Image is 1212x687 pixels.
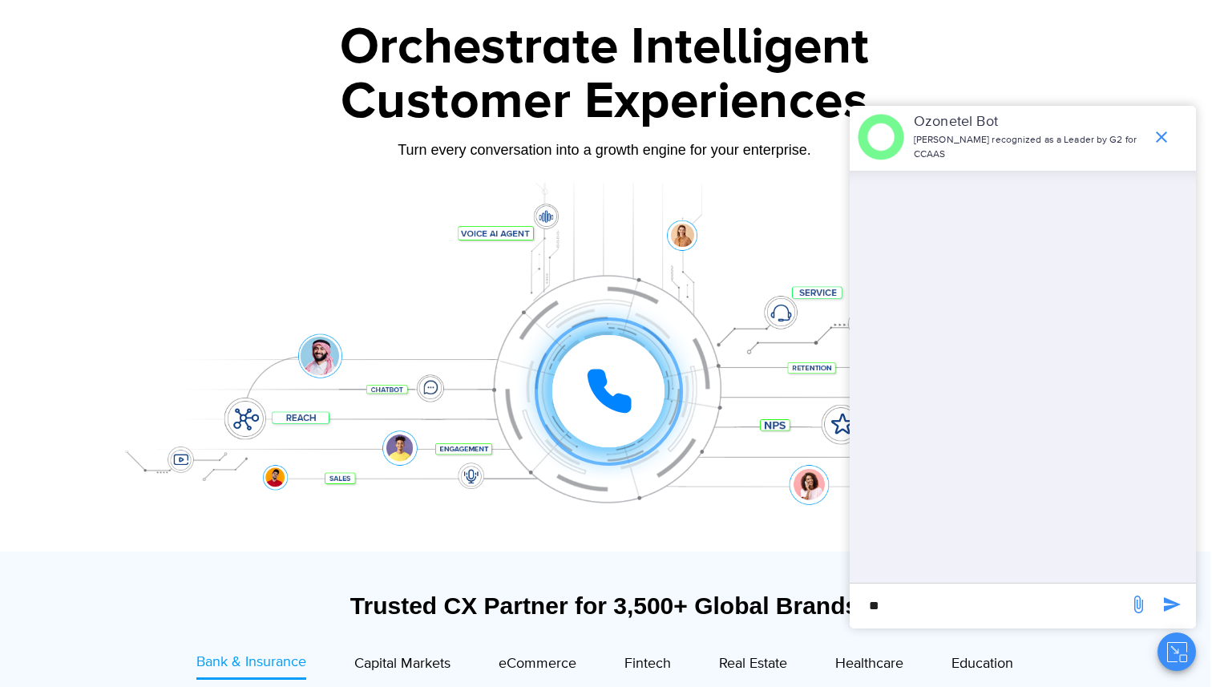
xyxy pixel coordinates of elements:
[719,655,787,673] span: Real Estate
[196,652,306,680] a: Bank & Insurance
[858,114,904,160] img: header
[914,133,1144,162] p: [PERSON_NAME] recognized as a Leader by G2 for CCAAS
[354,652,450,680] a: Capital Markets
[719,652,787,680] a: Real Estate
[103,22,1105,73] div: Orchestrate Intelligent
[835,655,903,673] span: Healthcare
[499,652,576,680] a: eCommerce
[835,652,903,680] a: Healthcare
[951,655,1013,673] span: Education
[1145,121,1178,153] span: end chat or minimize
[858,592,1121,620] div: new-msg-input
[1157,632,1196,671] button: Close chat
[103,141,1105,159] div: Turn every conversation into a growth engine for your enterprise.
[624,655,671,673] span: Fintech
[111,592,1097,620] div: Trusted CX Partner for 3,500+ Global Brands
[1156,588,1188,620] span: send message
[1122,588,1154,620] span: send message
[103,63,1105,140] div: Customer Experiences
[914,111,1144,133] p: Ozonetel Bot
[196,653,306,671] span: Bank & Insurance
[624,652,671,680] a: Fintech
[354,655,450,673] span: Capital Markets
[499,655,576,673] span: eCommerce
